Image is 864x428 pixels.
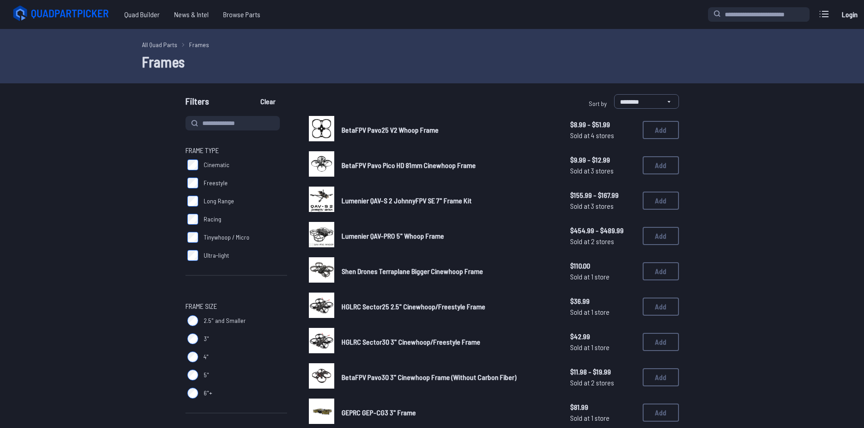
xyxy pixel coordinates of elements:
[187,159,198,170] input: Cinematic
[570,402,635,413] span: $81.99
[187,315,198,326] input: 2.5" and Smaller
[309,151,334,177] img: image
[309,293,334,318] img: image
[342,337,480,346] span: HGLRC Sector30 3" Cinewhoop/Freestyle Frame
[643,262,679,280] button: Add
[570,366,635,377] span: $11.98 - $19.99
[342,196,472,205] span: Lumenier QAV-S 2 JohnnyFPV SE 7" Frame Kit
[342,125,439,134] span: BetaFPV Pavo25 V2 Whoop Frame
[185,301,217,312] span: Frame Size
[187,333,198,344] input: 3"
[309,257,334,285] a: image
[309,293,334,321] a: image
[570,377,635,388] span: Sold at 2 stores
[342,301,556,312] a: HGLRC Sector25 2.5" Cinewhoop/Freestyle Frame
[643,404,679,422] button: Add
[342,337,556,347] a: HGLRC Sector30 3" Cinewhoop/Freestyle Frame
[204,215,221,224] span: Racing
[342,302,485,311] span: HGLRC Sector25 2.5" Cinewhoop/Freestyle Frame
[342,195,556,206] a: Lumenier QAV-S 2 JohnnyFPV SE 7" Frame Kit
[570,130,635,141] span: Sold at 4 stores
[185,94,209,112] span: Filters
[204,197,234,206] span: Long Range
[643,368,679,386] button: Add
[204,160,229,169] span: Cinematic
[253,94,283,109] button: Clear
[570,165,635,176] span: Sold at 3 stores
[589,100,607,107] span: Sort by
[117,5,167,24] a: Quad Builder
[204,370,209,380] span: 5"
[309,399,334,427] a: image
[643,192,679,210] button: Add
[187,351,198,362] input: 4"
[204,316,246,325] span: 2.5" and Smaller
[643,333,679,351] button: Add
[204,178,228,188] span: Freestyle
[342,231,444,240] span: Lumenier QAV-PRO 5" Whoop Frame
[309,399,334,424] img: image
[204,233,249,242] span: Tinywhoop / Micro
[142,51,722,72] h1: Frames
[142,40,177,49] a: All Quad Parts
[342,373,517,381] span: BetaFPV Pavo30 3" Cinewhoop Frame (Without Carbon Fiber)
[342,408,416,417] span: GEPRC GEP-CG3 3" Frame
[570,342,635,353] span: Sold at 1 store
[570,201,635,212] span: Sold at 3 stores
[570,154,635,165] span: $9.99 - $12.99
[187,178,198,188] input: Freestyle
[643,227,679,245] button: Add
[309,328,334,353] img: image
[342,266,556,277] a: Shen Drones Terraplane Bigger Cinewhoop Frame
[187,250,198,261] input: Ultra-light
[204,352,209,361] span: 4"
[570,190,635,201] span: $155.99 - $167.99
[309,257,334,283] img: image
[570,271,635,282] span: Sold at 1 store
[309,187,334,215] a: image
[309,328,334,356] a: image
[309,222,334,250] a: image
[216,5,268,24] a: Browse Parts
[570,296,635,307] span: $36.99
[187,196,198,207] input: Long Range
[643,121,679,139] button: Add
[570,413,635,423] span: Sold at 1 store
[187,232,198,243] input: Tinywhoop / Micro
[570,119,635,130] span: $8.99 - $51.99
[309,116,334,144] a: image
[643,156,679,174] button: Add
[309,222,334,247] img: image
[189,40,209,49] a: Frames
[342,372,556,383] a: BetaFPV Pavo30 3" Cinewhoop Frame (Without Carbon Fiber)
[839,5,860,24] a: Login
[204,251,229,260] span: Ultra-light
[185,145,219,156] span: Frame Type
[204,334,209,343] span: 3"
[342,407,556,418] a: GEPRC GEP-CG3 3" Frame
[570,236,635,247] span: Sold at 2 stores
[570,225,635,236] span: $454.99 - $489.99
[309,363,334,391] a: image
[204,389,212,398] span: 6"+
[167,5,216,24] a: News & Intel
[342,125,556,135] a: BetaFPV Pavo25 V2 Whoop Frame
[643,298,679,316] button: Add
[570,260,635,271] span: $110.00
[187,388,198,399] input: 6"+
[309,116,334,141] img: image
[342,160,556,171] a: BetaFPV Pavo Pico HD 81mm Cinewhoop Frame
[614,94,679,109] select: Sort by
[309,187,334,212] img: image
[342,267,483,275] span: Shen Drones Terraplane Bigger Cinewhoop Frame
[570,331,635,342] span: $42.99
[570,307,635,317] span: Sold at 1 store
[309,363,334,389] img: image
[342,231,556,241] a: Lumenier QAV-PRO 5" Whoop Frame
[187,370,198,380] input: 5"
[342,161,476,169] span: BetaFPV Pavo Pico HD 81mm Cinewhoop Frame
[309,151,334,179] a: image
